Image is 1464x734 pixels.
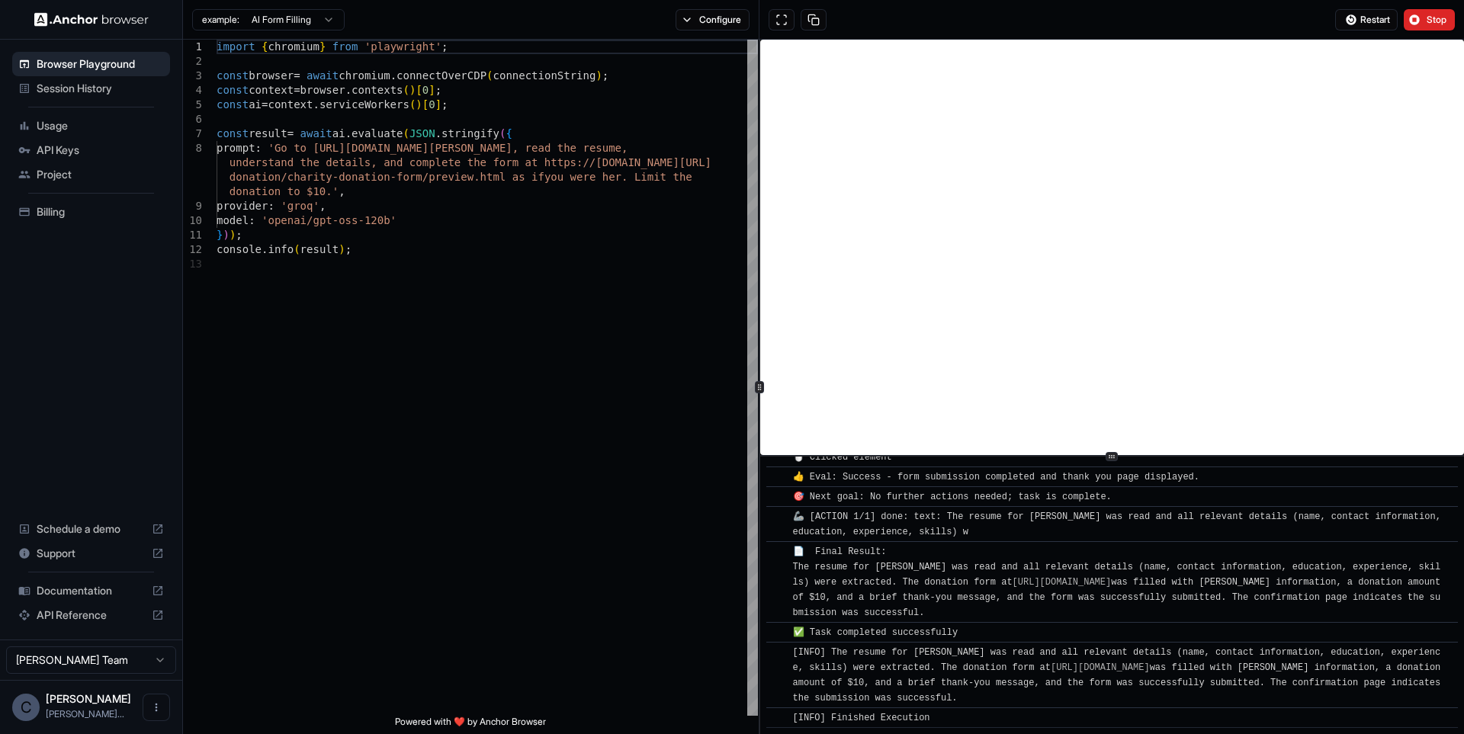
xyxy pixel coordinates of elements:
[409,127,435,139] span: JSON
[300,243,339,255] span: result
[300,127,332,139] span: await
[37,167,164,182] span: Project
[230,185,339,197] span: donation to $10.'
[493,69,596,82] span: connectionString
[793,492,1112,502] span: 🎯 Next goal: No further actions needed; task is complete.
[268,142,538,154] span: 'Go to [URL][DOMAIN_NAME][PERSON_NAME], re
[37,583,146,598] span: Documentation
[793,647,1446,704] span: [INFO] The resume for [PERSON_NAME] was read and all relevant details (name, contact information,...
[390,69,396,82] span: .
[352,84,403,96] span: contexts
[12,200,170,224] div: Billing
[345,127,352,139] span: .
[801,9,827,30] button: Copy session ID
[143,694,170,721] button: Open menu
[37,546,146,561] span: Support
[249,127,287,139] span: result
[249,214,255,226] span: :
[268,243,294,255] span: info
[37,143,164,158] span: API Keys
[793,713,930,723] span: [INFO] Finished Execution
[345,84,352,96] span: .
[332,40,358,53] span: from
[37,81,164,96] span: Session History
[774,489,782,505] span: ​
[217,214,249,226] span: model
[793,452,892,463] span: 🖱️ Clicked element
[422,98,429,111] span: [
[37,607,146,623] span: API Reference
[294,84,300,96] span: =
[307,69,339,82] span: await
[12,162,170,187] div: Project
[403,84,409,96] span: (
[339,185,345,197] span: ,
[46,708,124,720] span: claudio.djg@gmail.com
[217,40,255,53] span: import
[395,716,546,734] span: Powered with ❤️ by Anchor Browser
[774,470,782,485] span: ​
[12,603,170,627] div: API Reference
[422,84,429,96] span: 0
[486,69,493,82] span: (
[774,625,782,640] span: ​
[396,69,486,82] span: connectOverCDP
[249,98,262,111] span: ai
[12,694,40,721] div: C
[217,200,268,212] span: provider
[183,54,202,69] div: 2
[429,84,435,96] span: ]
[441,98,448,111] span: ;
[793,511,1447,537] span: 🦾 [ACTION 1/1] done: text: The resume for [PERSON_NAME] was read and all relevant details (name, ...
[441,40,448,53] span: ;
[230,156,551,168] span: understand the details, and complete the form at h
[774,544,782,559] span: ​
[300,84,345,96] span: browser
[217,69,249,82] span: const
[287,127,294,139] span: =
[230,229,236,241] span: )
[217,98,249,111] span: const
[769,9,795,30] button: Open in full screen
[435,84,441,96] span: ;
[183,213,202,228] div: 10
[1051,662,1150,673] a: [URL][DOMAIN_NAME]
[339,243,345,255] span: )
[183,242,202,257] div: 12
[352,127,403,139] span: evaluate
[37,56,164,72] span: Browser Playground
[793,546,1446,618] span: 📄 Final Result: The resume for [PERSON_NAME] was read and all relevant details (name, contact inf...
[774,450,782,465] span: ​
[268,200,274,212] span: :
[262,214,396,226] span: 'openai/gpt-oss-120b'
[339,69,390,82] span: chromium
[774,509,782,524] span: ​
[332,127,345,139] span: ai
[249,69,294,82] span: browser
[551,156,711,168] span: ttps://[DOMAIN_NAME][URL]
[538,142,628,154] span: ad the resume,
[294,243,300,255] span: (
[183,127,202,141] div: 7
[1427,14,1448,26] span: Stop
[37,521,146,537] span: Schedule a demo
[506,127,512,139] span: {
[268,40,319,53] span: chromium
[676,9,750,30] button: Configure
[793,472,1199,482] span: 👍 Eval: Success - form submission completed and thank you page displayed.
[12,138,170,162] div: API Keys
[202,14,239,26] span: example:
[183,141,202,155] div: 8
[12,76,170,101] div: Session History
[223,229,229,241] span: )
[596,69,602,82] span: )
[441,127,499,139] span: stringify
[429,98,435,111] span: 0
[1404,9,1455,30] button: Stop
[37,204,164,220] span: Billing
[262,40,268,53] span: {
[217,229,223,241] span: }
[319,40,326,53] span: }
[183,69,202,83] div: 3
[793,627,958,638] span: ✅ Task completed successfully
